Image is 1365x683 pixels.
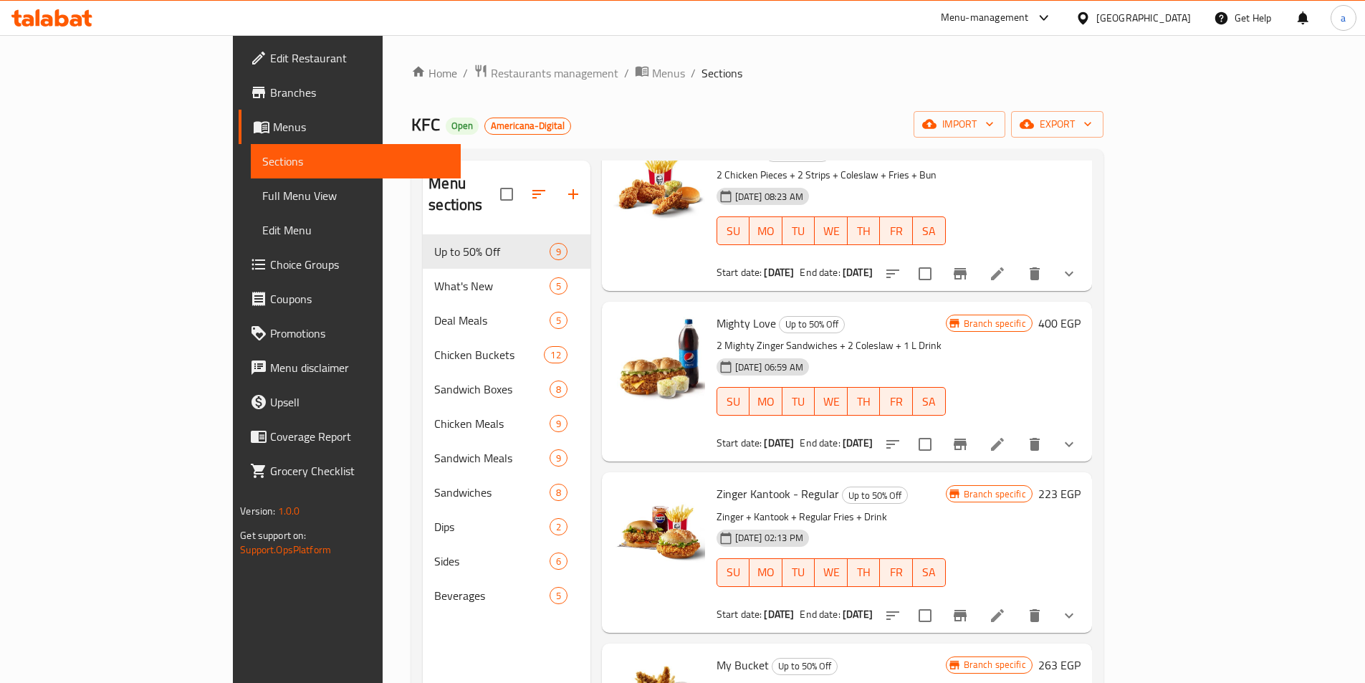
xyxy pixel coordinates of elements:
a: Edit menu item [989,607,1006,624]
div: Up to 50% Off [842,487,908,504]
span: 9 [550,417,567,431]
b: [DATE] [843,263,873,282]
span: Promotions [270,325,449,342]
span: Select all sections [492,179,522,209]
a: Choice Groups [239,247,461,282]
span: Branches [270,84,449,101]
span: End date: [800,605,840,624]
button: TH [848,387,881,416]
button: MO [749,387,782,416]
li: / [624,65,629,82]
button: SU [717,387,749,416]
span: [DATE] 08:23 AM [729,190,809,204]
button: SU [717,558,749,587]
span: 5 [550,280,567,293]
span: Sandwich Boxes [434,381,549,398]
span: Grocery Checklist [270,462,449,479]
span: Up to 50% Off [434,243,549,260]
svg: Show Choices [1060,436,1078,453]
b: [DATE] [764,263,794,282]
span: SU [723,221,744,242]
div: Open [446,118,479,135]
span: WE [820,562,842,583]
span: FR [886,221,907,242]
h6: 400 EGP [1038,313,1081,333]
span: My Bucket [717,654,769,676]
span: Edit Restaurant [270,49,449,67]
button: export [1011,111,1103,138]
img: Mighty Love [613,313,705,405]
span: TU [788,391,810,412]
h6: 263 EGP [1038,655,1081,675]
span: TH [853,391,875,412]
span: End date: [800,263,840,282]
button: sort-choices [876,427,910,462]
span: WE [820,221,842,242]
span: 12 [545,348,566,362]
a: Sections [251,144,461,178]
img: Zinger Kantook - Regular [613,484,705,575]
span: 2 [550,520,567,534]
div: Sides [434,553,549,570]
a: Edit menu item [989,436,1006,453]
div: Sandwich Meals9 [423,441,590,475]
img: KFC Meal [613,142,705,234]
a: Grocery Checklist [239,454,461,488]
span: 1.0.0 [278,502,300,520]
span: TH [853,562,875,583]
div: Chicken Meals9 [423,406,590,441]
button: WE [815,558,848,587]
div: [GEOGRAPHIC_DATA] [1096,10,1191,26]
span: Beverages [434,587,549,604]
span: [DATE] 02:13 PM [729,531,809,545]
nav: Menu sections [423,229,590,618]
span: FR [886,391,907,412]
div: Deal Meals [434,312,549,329]
span: Zinger Kantook - Regular [717,483,839,505]
span: SU [723,562,744,583]
span: Sections [262,153,449,170]
span: SA [919,221,940,242]
span: 8 [550,383,567,396]
span: Chicken Meals [434,415,549,432]
span: Get support on: [240,526,306,545]
div: items [550,277,567,295]
button: show more [1052,598,1086,633]
a: Edit Restaurant [239,41,461,75]
button: SU [717,216,749,245]
span: Dips [434,518,549,535]
button: sort-choices [876,257,910,291]
a: Menus [239,110,461,144]
span: Select to update [910,601,940,631]
span: Start date: [717,605,762,624]
span: MO [755,391,777,412]
a: Restaurants management [474,64,618,82]
span: MO [755,562,777,583]
span: Branch specific [958,658,1032,672]
div: items [550,312,567,329]
div: items [550,381,567,398]
b: [DATE] [764,605,794,624]
a: Edit Menu [251,213,461,247]
a: Coupons [239,282,461,316]
span: SA [919,562,940,583]
div: Sides6 [423,544,590,578]
span: Sections [701,65,742,82]
span: 9 [550,245,567,259]
span: What's New [434,277,549,295]
span: export [1022,115,1092,133]
button: FR [880,387,913,416]
span: Sandwich Meals [434,449,549,467]
span: 8 [550,486,567,500]
span: End date: [800,434,840,452]
div: items [550,553,567,570]
span: Sandwiches [434,484,549,501]
span: Version: [240,502,275,520]
span: TH [853,221,875,242]
span: Up to 50% Off [780,316,844,333]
